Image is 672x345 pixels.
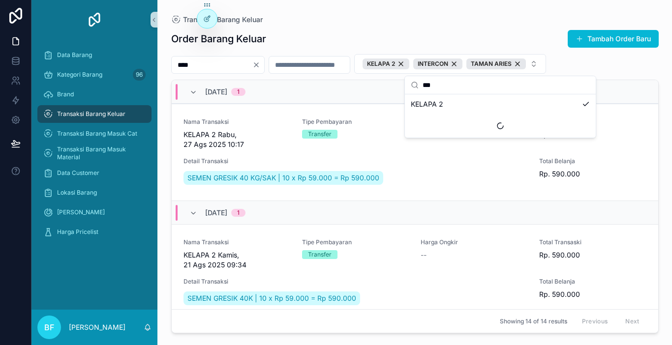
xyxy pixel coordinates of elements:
[405,94,596,138] div: Suggestions
[187,293,356,303] span: SEMEN GRESIK 40K | 10 x Rp 59.000 = Rp 590.000
[133,69,146,81] div: 96
[187,173,379,183] span: SEMEN GRESIK 40 KG/SAK | 10 x Rp 59.000 = Rp 590.000
[205,208,227,218] span: [DATE]
[44,321,54,333] span: BF
[411,99,443,109] span: KELAPA 2
[37,86,152,103] a: Brand
[87,12,102,28] img: App logo
[539,289,646,299] span: Rp. 590.000
[421,238,527,246] span: Harga Ongkir
[57,208,105,216] span: [PERSON_NAME]
[302,238,409,246] span: Tipe Pembayaran
[37,144,152,162] a: Transaksi Barang Masuk Material
[183,130,290,149] span: KELAPA 2 Rabu, 27 Ags 2025 10:17
[37,164,152,182] a: Data Customer
[252,61,264,69] button: Clear
[539,169,646,179] span: Rp. 590.000
[237,88,240,96] div: 1
[471,60,512,68] span: TAMAN ARIES
[466,58,526,69] button: Unselect 808
[57,130,137,138] span: Transaksi Barang Masuk Cat
[539,238,646,246] span: Total Transaski
[539,157,646,165] span: Total Belanja
[413,58,462,69] button: Unselect 844
[183,15,263,25] span: Transaksi Barang Keluar
[57,110,125,118] span: Transaksi Barang Keluar
[183,238,290,246] span: Nama Transaksi
[37,46,152,64] a: Data Barang
[237,209,240,217] div: 1
[57,90,74,98] span: Brand
[183,171,383,185] a: SEMEN GRESIK 40 KG/SAK | 10 x Rp 59.000 = Rp 590.000
[69,322,125,332] p: [PERSON_NAME]
[37,66,152,84] a: Kategori Barang96
[57,145,142,161] span: Transaksi Barang Masuk Material
[500,317,567,325] span: Showing 14 of 14 results
[539,278,646,286] span: Total Belanja
[57,169,99,177] span: Data Customer
[183,291,360,305] a: SEMEN GRESIK 40K | 10 x Rp 59.000 = Rp 590.000
[183,278,528,286] span: Detail Transaksi
[183,118,290,126] span: Nama Transaksi
[172,224,658,321] a: Nama TransaksiKELAPA 2 Kamis, 21 Ags 2025 09:34Tipe PembayaranTransferHarga Ongkir--Total Transas...
[37,105,152,123] a: Transaksi Barang Keluar
[205,87,227,97] span: [DATE]
[37,223,152,241] a: Harga Pricelist
[57,189,97,197] span: Lokasi Barang
[31,39,157,254] div: scrollable content
[57,71,102,79] span: Kategori Barang
[367,60,395,68] span: KELAPA 2
[57,228,98,236] span: Harga Pricelist
[308,250,332,259] div: Transfer
[421,250,427,260] span: --
[183,250,290,270] span: KELAPA 2 Kamis, 21 Ags 2025 09:34
[568,30,659,48] button: Tambah Order Baru
[37,184,152,201] a: Lokasi Barang
[172,104,658,201] a: Nama TransaksiKELAPA 2 Rabu, 27 Ags 2025 10:17Tipe PembayaranTransferHarga Ongkir--Total Transask...
[363,58,409,69] button: Unselect 820
[171,15,263,25] a: Transaksi Barang Keluar
[37,203,152,221] a: [PERSON_NAME]
[302,118,409,126] span: Tipe Pembayaran
[183,157,528,165] span: Detail Transaksi
[308,130,332,139] div: Transfer
[539,250,646,260] span: Rp. 590.000
[171,32,266,46] h1: Order Barang Keluar
[57,51,92,59] span: Data Barang
[354,54,546,74] button: Select Button
[418,60,448,68] span: INTERCON
[37,125,152,143] a: Transaksi Barang Masuk Cat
